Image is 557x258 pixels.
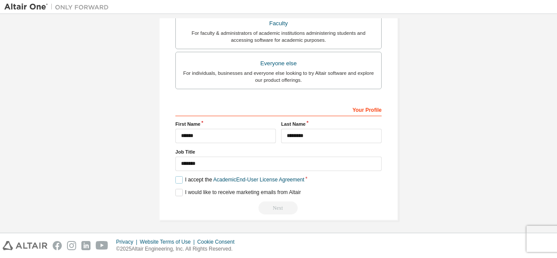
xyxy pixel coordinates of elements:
label: I would like to receive marketing emails from Altair [175,189,301,196]
img: altair_logo.svg [3,241,47,250]
img: facebook.svg [53,241,62,250]
a: Academic End-User License Agreement [213,177,304,183]
div: Faculty [181,17,376,30]
div: Everyone else [181,57,376,70]
div: For individuals, businesses and everyone else looking to try Altair software and explore our prod... [181,70,376,84]
div: Read and acccept EULA to continue [175,201,382,214]
label: I accept the [175,176,304,184]
div: Your Profile [175,102,382,116]
img: Altair One [4,3,113,11]
div: Cookie Consent [197,238,239,245]
p: © 2025 Altair Engineering, Inc. All Rights Reserved. [116,245,240,253]
img: instagram.svg [67,241,76,250]
div: Website Terms of Use [140,238,197,245]
label: Job Title [175,148,382,155]
label: Last Name [281,121,382,127]
div: For faculty & administrators of academic institutions administering students and accessing softwa... [181,30,376,44]
img: youtube.svg [96,241,108,250]
img: linkedin.svg [81,241,91,250]
div: Privacy [116,238,140,245]
label: First Name [175,121,276,127]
